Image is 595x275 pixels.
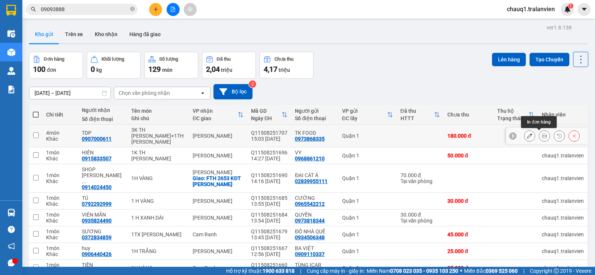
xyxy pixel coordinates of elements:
button: Kho gửi [29,25,59,43]
div: huy [82,245,123,251]
div: Q11508251660 [251,262,287,268]
div: Tên món [131,108,186,114]
span: Hỗ trợ kỹ thuật: [226,267,295,275]
div: 0973818344 [295,218,325,224]
button: aim [184,3,197,16]
span: ⚪️ [460,269,462,272]
div: [PERSON_NAME] [193,153,244,159]
div: TÙNG ICAR [295,262,334,268]
div: 1H VÀNG [131,265,186,271]
div: SƯƠNG [82,228,123,234]
div: ĐẠI CÁT Á [295,172,334,178]
div: Q11508251685 [251,195,287,201]
strong: 0708 023 035 - 0935 103 250 [390,268,458,274]
div: TK FOOD [295,130,334,136]
th: Toggle SortBy [189,105,247,125]
div: chauq1.tralanvien [542,175,584,181]
div: VY [295,150,334,156]
div: Quận 1 [342,215,393,221]
span: notification [8,243,15,250]
div: Cam Ranh [193,231,244,237]
div: Tại văn phòng [401,218,440,224]
div: 14:16 [DATE] [251,178,287,184]
div: QUYỀN [295,212,334,218]
div: Khối lượng [102,57,124,62]
div: Đã thu [401,108,434,114]
div: 0907000611 [82,136,112,142]
div: Khác [46,136,74,142]
div: 1K TH VÀNG [131,150,186,162]
div: Chưa thu [274,57,293,62]
span: close-circle [130,7,135,11]
div: Khác [46,201,74,207]
span: món [162,67,173,73]
div: ĐC giao [193,115,238,121]
div: 02839955111 [295,178,328,184]
span: triệu [279,67,290,73]
div: Thu hộ [497,108,528,114]
div: Trạng thái [497,115,528,121]
span: chauq1.tralanvien [501,4,561,14]
th: Toggle SortBy [397,105,444,125]
div: 0973868335 [295,136,325,142]
div: HIỀN [82,150,123,156]
button: Lên hàng [492,53,526,66]
div: 1 món [46,228,74,234]
div: chauq1.tralanvien [542,231,584,237]
div: 1 món [46,262,74,268]
div: Khác [46,234,74,240]
div: 0968861210 [295,156,325,162]
div: 0915833507 [82,156,112,162]
div: Sửa đơn hàng [524,130,535,141]
div: Q11508251696 [251,150,287,156]
div: Q11508251679 [251,228,287,234]
div: 15:03 [DATE] [251,136,287,142]
span: search [31,7,36,12]
span: Miền Nam [367,267,458,275]
div: Q11508251690 [251,172,287,178]
span: message [8,259,15,266]
strong: 0369 525 060 [486,268,518,274]
div: 45.000 đ [447,231,490,237]
div: chauq1.tralanvien [542,198,584,204]
div: 0906440426 [82,251,112,257]
th: Toggle SortBy [338,105,397,125]
th: Toggle SortBy [247,105,291,125]
div: chauq1.tralanvien [542,248,584,254]
span: | [523,267,524,275]
div: Tại văn phòng [401,178,440,184]
div: 0935824490 [82,218,112,224]
div: Ngày ĐH [251,115,282,121]
img: warehouse-icon [7,209,15,217]
span: copyright [554,268,559,274]
div: TDP [82,130,123,136]
div: Q11508251684 [251,212,287,218]
span: Cung cấp máy in - giấy in: [307,267,365,275]
div: Khác [46,218,74,224]
div: Chi tiết [46,112,74,118]
div: [PERSON_NAME] [193,169,244,175]
div: Q11508251707 [251,130,287,136]
button: caret-down [578,3,591,16]
div: 0914024450 [82,184,112,190]
span: triệu [221,67,232,73]
div: BA VIỆT [295,245,334,251]
div: 12:56 [DATE] [251,251,287,257]
div: Số lượng [159,57,178,62]
div: Quận 1 [342,198,393,204]
div: ĐC lấy [342,115,387,121]
img: logo-vxr [6,5,16,16]
button: Trên xe [59,25,89,43]
div: chauq1.tralanvien [542,153,584,159]
div: 1 H VÀNG [131,198,186,204]
div: Quận 1 [342,248,393,254]
div: Mã GD [251,108,282,114]
span: kg [96,67,102,73]
div: Người gửi [295,108,334,114]
div: 70.000 đ [401,172,440,178]
div: 1H TRẮNG [131,248,186,254]
span: plus [153,7,158,12]
span: 2,04 [206,65,220,74]
div: 3K TH VÀNG+1TH TRẮNG [131,127,186,145]
div: VP nhận [193,108,238,114]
